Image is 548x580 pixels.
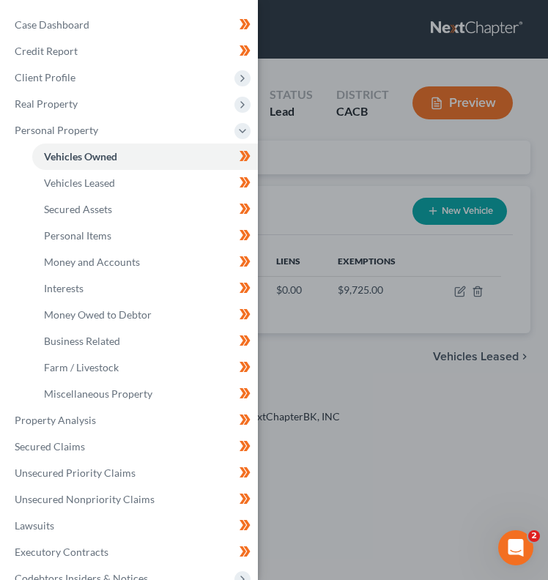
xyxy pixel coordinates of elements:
[15,466,136,479] span: Unsecured Priority Claims
[3,513,258,539] a: Lawsuits
[528,530,540,542] span: 2
[3,407,258,434] a: Property Analysis
[15,519,54,532] span: Lawsuits
[32,223,258,249] a: Personal Items
[15,71,75,83] span: Client Profile
[3,38,258,64] a: Credit Report
[44,282,84,294] span: Interests
[32,170,258,196] a: Vehicles Leased
[32,196,258,223] a: Secured Assets
[44,203,112,215] span: Secured Assets
[44,176,115,189] span: Vehicles Leased
[15,97,78,110] span: Real Property
[32,249,258,275] a: Money and Accounts
[15,546,108,558] span: Executory Contracts
[3,12,258,38] a: Case Dashboard
[3,539,258,565] a: Executory Contracts
[32,144,258,170] a: Vehicles Owned
[32,302,258,328] a: Money Owed to Debtor
[15,45,78,57] span: Credit Report
[498,530,533,565] iframe: Intercom live chat
[44,308,152,321] span: Money Owed to Debtor
[15,18,89,31] span: Case Dashboard
[44,387,152,400] span: Miscellaneous Property
[32,354,258,381] a: Farm / Livestock
[44,150,117,163] span: Vehicles Owned
[44,229,111,242] span: Personal Items
[3,434,258,460] a: Secured Claims
[44,256,140,268] span: Money and Accounts
[3,486,258,513] a: Unsecured Nonpriority Claims
[44,335,120,347] span: Business Related
[3,460,258,486] a: Unsecured Priority Claims
[15,440,85,453] span: Secured Claims
[44,361,119,373] span: Farm / Livestock
[15,414,96,426] span: Property Analysis
[32,275,258,302] a: Interests
[15,493,155,505] span: Unsecured Nonpriority Claims
[32,381,258,407] a: Miscellaneous Property
[32,328,258,354] a: Business Related
[15,124,98,136] span: Personal Property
